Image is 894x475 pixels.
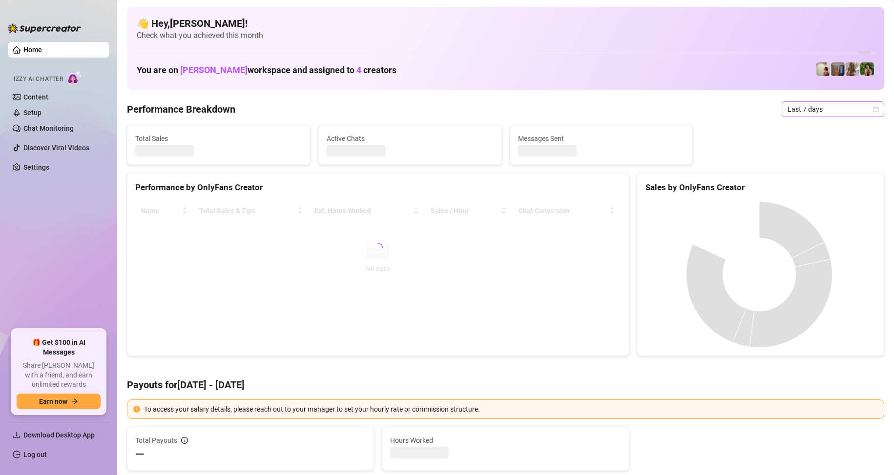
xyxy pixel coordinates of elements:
[17,361,101,390] span: Share [PERSON_NAME] with a friend, and earn unlimited rewards
[39,397,67,405] span: Earn now
[137,30,874,41] span: Check what you achieved this month
[846,62,859,76] img: Nathaniel
[135,181,621,194] div: Performance by OnlyFans Creator
[816,62,830,76] img: Ralphy
[13,431,21,439] span: download
[23,451,47,458] a: Log out
[180,65,248,75] span: [PERSON_NAME]
[14,75,63,84] span: Izzy AI Chatter
[645,181,876,194] div: Sales by OnlyFans Creator
[135,447,145,462] span: —
[23,124,74,132] a: Chat Monitoring
[181,437,188,444] span: info-circle
[23,144,89,152] a: Discover Viral Videos
[788,102,878,117] span: Last 7 days
[390,435,621,446] span: Hours Worked
[144,404,878,415] div: To access your salary details, please reach out to your manager to set your hourly rate or commis...
[518,133,685,144] span: Messages Sent
[831,62,845,76] img: Wayne
[17,394,101,409] button: Earn nowarrow-right
[133,406,140,413] span: exclamation-circle
[17,338,101,357] span: 🎁 Get $100 in AI Messages
[127,378,884,392] h4: Payouts for [DATE] - [DATE]
[137,17,874,30] h4: 👋 Hey, [PERSON_NAME] !
[23,46,42,54] a: Home
[873,106,879,112] span: calendar
[860,62,874,76] img: Nathaniel
[23,431,95,439] span: Download Desktop App
[327,133,494,144] span: Active Chats
[127,102,235,116] h4: Performance Breakdown
[135,435,177,446] span: Total Payouts
[137,65,396,76] h1: You are on workspace and assigned to creators
[71,398,78,405] span: arrow-right
[8,23,81,33] img: logo-BBDzfeDw.svg
[23,93,48,101] a: Content
[371,240,385,254] span: loading
[135,133,302,144] span: Total Sales
[356,65,361,75] span: 4
[23,163,49,171] a: Settings
[23,109,42,117] a: Setup
[67,71,82,85] img: AI Chatter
